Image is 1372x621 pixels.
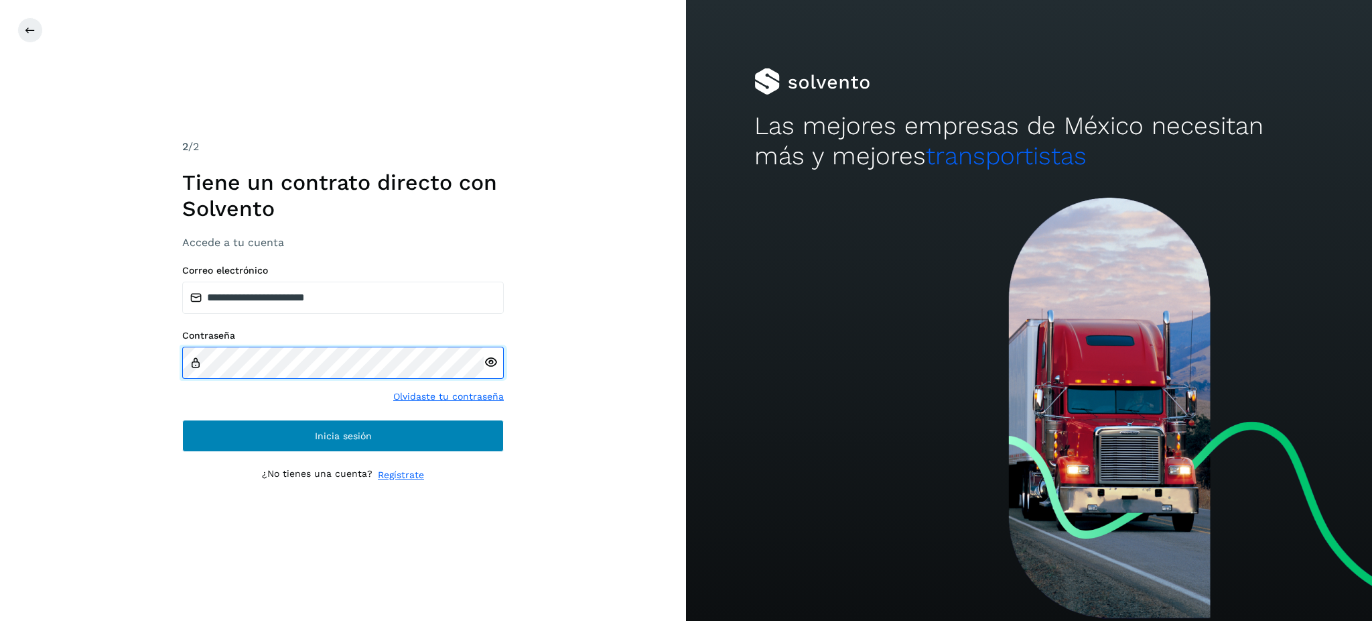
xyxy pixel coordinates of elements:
[262,468,372,482] p: ¿No tienes una cuenta?
[182,330,504,341] label: Contraseña
[182,139,504,155] div: /2
[393,390,504,404] a: Olvidaste tu contraseña
[315,431,372,441] span: Inicia sesión
[182,236,504,249] h3: Accede a tu cuenta
[182,170,504,221] h1: Tiene un contrato directo con Solvento
[378,468,424,482] a: Regístrate
[926,142,1087,170] span: transportistas
[182,265,504,276] label: Correo electrónico
[754,111,1303,171] h2: Las mejores empresas de México necesitan más y mejores
[182,420,504,452] button: Inicia sesión
[182,140,188,153] span: 2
